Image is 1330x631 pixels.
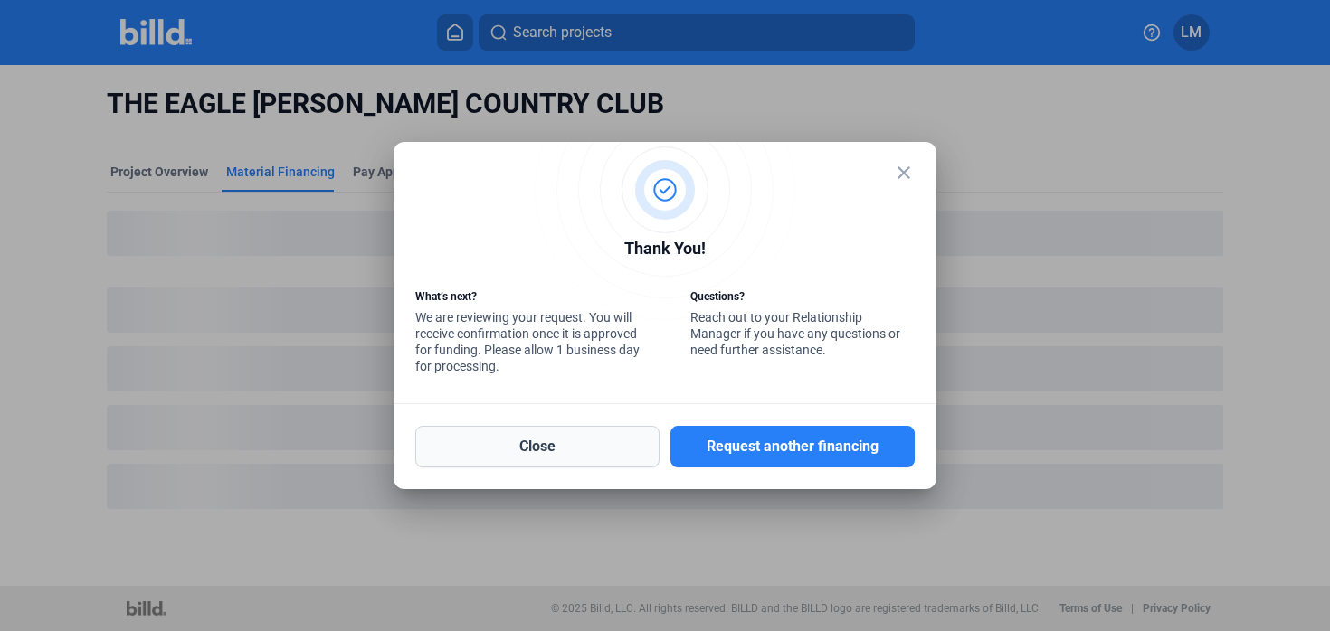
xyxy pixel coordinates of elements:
button: Request another financing [670,426,915,467]
div: We are reviewing your request. You will receive confirmation once it is approved for funding. Ple... [415,288,640,379]
div: Reach out to your Relationship Manager if you have any questions or need further assistance. [690,288,915,363]
div: Thank You! [415,236,915,266]
div: What’s next? [415,288,640,309]
div: Questions? [690,288,915,309]
mat-icon: close [893,162,915,184]
button: Close [415,426,660,467]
